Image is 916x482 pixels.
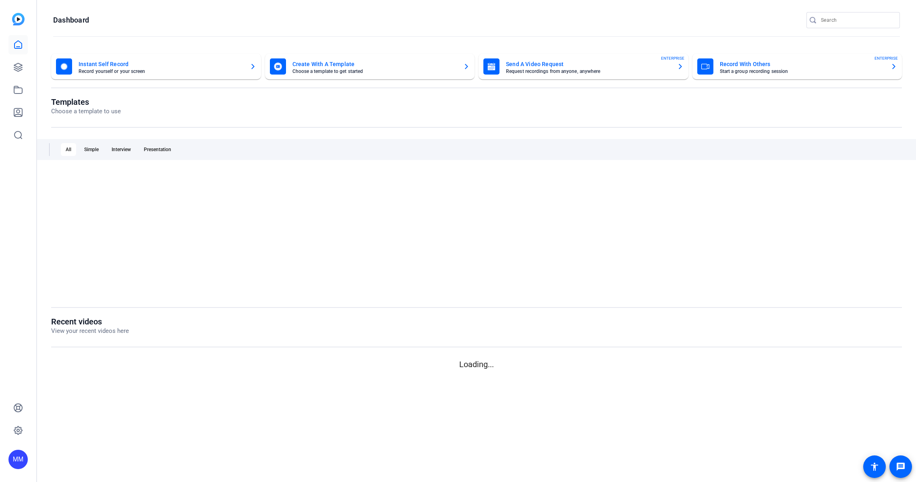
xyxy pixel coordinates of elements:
button: Instant Self RecordRecord yourself or your screen [51,54,261,79]
p: Loading... [51,358,902,370]
button: Create With A TemplateChoose a template to get started [265,54,475,79]
mat-card-title: Create With A Template [292,59,457,69]
div: Presentation [139,143,176,156]
h1: Templates [51,97,121,107]
div: Simple [79,143,104,156]
mat-card-title: Send A Video Request [506,59,671,69]
mat-card-subtitle: Request recordings from anyone, anywhere [506,69,671,74]
mat-icon: accessibility [870,462,879,472]
mat-icon: message [896,462,906,472]
button: Send A Video RequestRequest recordings from anyone, anywhereENTERPRISE [479,54,688,79]
mat-card-title: Record With Others [720,59,885,69]
div: All [61,143,76,156]
span: ENTERPRISE [661,55,684,61]
p: View your recent videos here [51,326,129,336]
div: MM [8,450,28,469]
mat-card-subtitle: Record yourself or your screen [79,69,243,74]
div: Interview [107,143,136,156]
h1: Recent videos [51,317,129,326]
mat-card-subtitle: Choose a template to get started [292,69,457,74]
button: Record With OthersStart a group recording sessionENTERPRISE [692,54,902,79]
mat-card-subtitle: Start a group recording session [720,69,885,74]
img: blue-gradient.svg [12,13,25,25]
span: ENTERPRISE [875,55,898,61]
input: Search [821,15,893,25]
p: Choose a template to use [51,107,121,116]
mat-card-title: Instant Self Record [79,59,243,69]
h1: Dashboard [53,15,89,25]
